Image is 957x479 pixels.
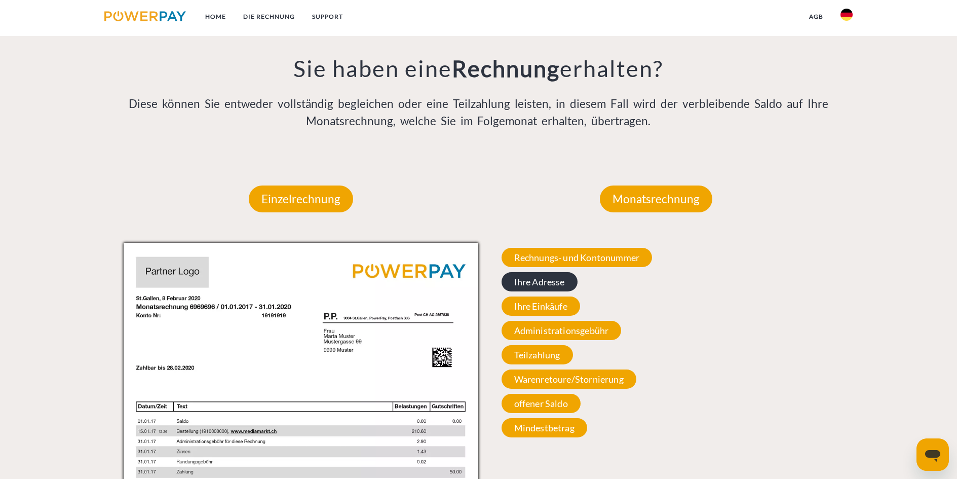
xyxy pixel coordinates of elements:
span: offener Saldo [502,394,581,413]
img: logo-powerpay.svg [104,11,186,21]
span: Mindestbetrag [502,418,587,437]
p: Diese können Sie entweder vollständig begleichen oder eine Teilzahlung leisten, in diesem Fall wi... [124,95,834,130]
p: Einzelrechnung [249,186,353,213]
img: de [840,9,853,21]
span: Administrationsgebühr [502,321,622,340]
b: Rechnung [452,55,560,82]
a: Home [197,8,235,26]
a: DIE RECHNUNG [235,8,303,26]
iframe: Schaltfläche zum Öffnen des Messaging-Fensters [916,438,949,471]
span: Ihre Adresse [502,272,578,291]
p: Monatsrechnung [600,186,712,213]
h3: Sie haben eine erhalten? [124,54,834,83]
span: Rechnungs- und Kontonummer [502,248,653,267]
a: agb [800,8,832,26]
a: SUPPORT [303,8,352,26]
span: Ihre Einkäufe [502,297,580,316]
span: Warenretoure/Stornierung [502,370,636,389]
span: Teilzahlung [502,345,573,364]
